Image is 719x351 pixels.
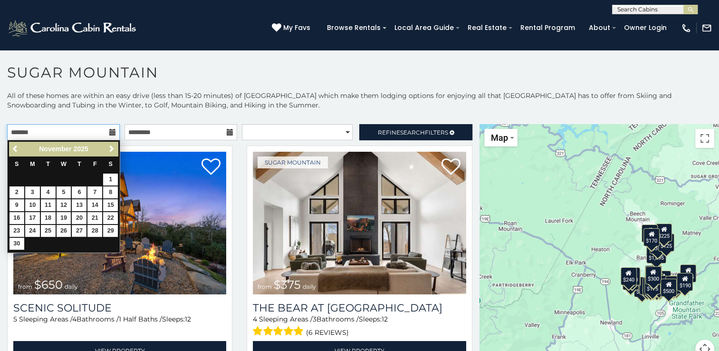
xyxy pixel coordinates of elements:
[25,225,40,237] a: 24
[13,314,226,339] div: Sleeping Areas / Bathrooms / Sleeps:
[253,314,466,339] div: Sleeping Areas / Bathrooms / Sleeps:
[57,199,71,211] a: 12
[10,186,24,198] a: 2
[680,264,696,283] div: $155
[313,315,316,323] span: 3
[620,267,636,285] div: $240
[681,23,691,33] img: phone-regular-white.png
[584,20,615,35] a: About
[644,276,661,294] div: $175
[72,199,86,211] a: 13
[10,225,24,237] a: 23
[41,199,56,211] a: 11
[74,145,88,153] span: 2025
[13,302,226,314] a: Scenic Solitude
[119,315,162,323] span: 1 Half Baths /
[12,145,19,153] span: Previous
[624,268,641,286] div: $225
[645,265,661,283] div: $265
[306,326,349,339] span: (6 reviews)
[10,143,22,155] a: Previous
[491,133,508,143] span: Map
[7,19,139,38] img: White-1-2.png
[668,275,684,293] div: $345
[645,266,661,284] div: $300
[34,278,63,292] span: $650
[642,277,659,295] div: $155
[103,199,118,211] a: 15
[57,225,71,237] a: 26
[87,199,102,211] a: 14
[41,186,56,198] a: 4
[658,234,674,252] div: $125
[656,224,672,242] div: $225
[72,186,86,198] a: 6
[253,152,466,294] a: The Bear At Sugar Mountain from $375 daily
[665,276,681,294] div: $195
[253,302,466,314] a: The Bear At [GEOGRAPHIC_DATA]
[400,129,425,136] span: Search
[645,265,661,283] div: $190
[108,145,115,153] span: Next
[72,212,86,224] a: 20
[41,212,56,224] a: 18
[109,161,113,167] span: Saturday
[201,157,220,177] a: Add to favorites
[619,20,671,35] a: Owner Login
[654,271,671,289] div: $200
[103,174,118,185] a: 1
[13,315,17,323] span: 5
[87,212,102,224] a: 21
[649,235,665,253] div: $350
[18,283,32,290] span: from
[77,161,81,167] span: Thursday
[463,20,511,35] a: Real Estate
[87,225,102,237] a: 28
[390,20,459,35] a: Local Area Guide
[103,225,118,237] a: 29
[15,161,19,167] span: Sunday
[253,152,466,294] img: The Bear At Sugar Mountain
[25,199,40,211] a: 10
[185,315,191,323] span: 12
[105,143,117,155] a: Next
[274,278,301,292] span: $375
[272,23,313,33] a: My Favs
[10,212,24,224] a: 16
[65,283,78,290] span: daily
[378,129,448,136] span: Refine Filters
[93,161,97,167] span: Friday
[253,302,466,314] h3: The Bear At Sugar Mountain
[41,225,56,237] a: 25
[57,186,71,198] a: 5
[646,245,666,263] div: $1,095
[103,212,118,224] a: 22
[701,23,712,33] img: mail-regular-white.png
[441,157,460,177] a: Add to favorites
[103,186,118,198] a: 8
[634,279,650,297] div: $650
[283,23,310,33] span: My Favs
[623,272,639,290] div: $355
[30,161,35,167] span: Monday
[649,277,665,295] div: $350
[87,186,102,198] a: 7
[661,279,677,297] div: $500
[258,156,328,168] a: Sugar Mountain
[61,161,67,167] span: Wednesday
[10,238,24,250] a: 30
[253,315,257,323] span: 4
[57,212,71,224] a: 19
[624,267,640,285] div: $210
[642,224,658,243] div: $240
[72,225,86,237] a: 27
[382,315,388,323] span: 12
[25,212,40,224] a: 17
[10,199,24,211] a: 9
[677,273,693,291] div: $190
[39,145,71,153] span: November
[484,129,518,146] button: Change map style
[516,20,580,35] a: Rental Program
[643,228,660,246] div: $170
